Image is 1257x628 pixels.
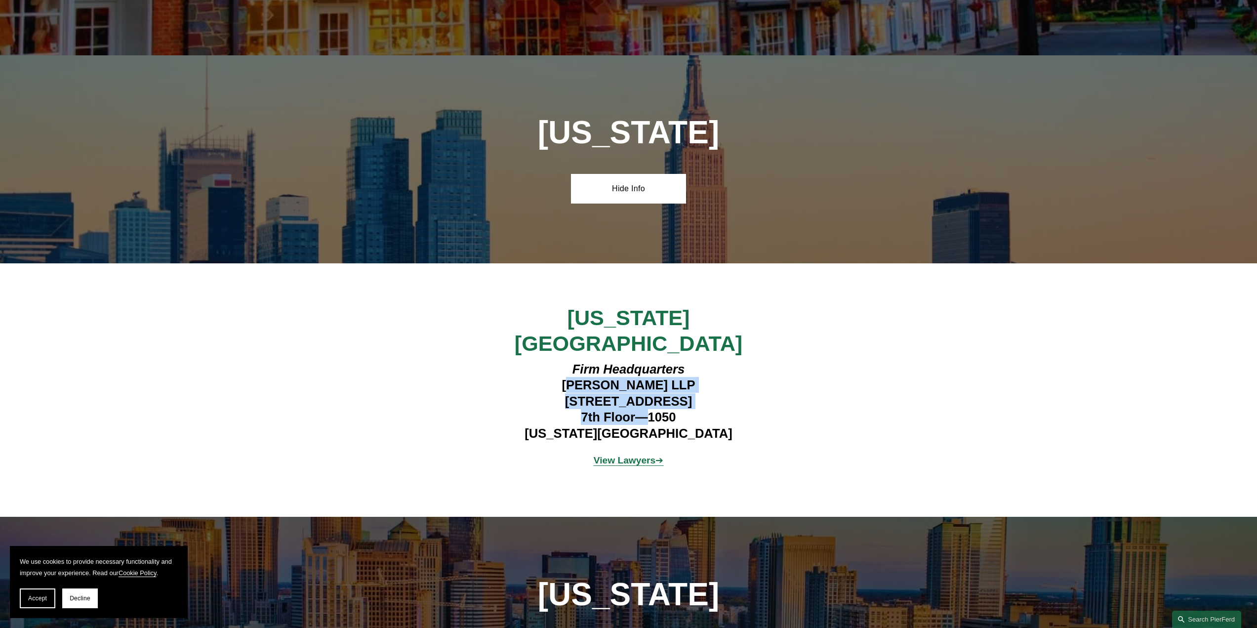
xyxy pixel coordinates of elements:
span: Accept [28,595,47,602]
p: We use cookies to provide necessary functionality and improve your experience. Read our . [20,556,178,579]
em: Firm Headquarters [572,362,685,376]
button: Accept [20,588,55,608]
h4: [PERSON_NAME] LLP [STREET_ADDRESS] 7th Floor—1050 [US_STATE][GEOGRAPHIC_DATA] [485,361,772,441]
section: Cookie banner [10,546,188,618]
strong: View Lawyers [594,455,656,465]
a: Search this site [1172,611,1241,628]
h1: [US_STATE] [485,115,772,151]
span: ➔ [594,455,664,465]
button: Decline [62,588,98,608]
a: View Lawyers➔ [594,455,664,465]
a: Cookie Policy [119,569,157,577]
h1: [US_STATE] [485,577,772,613]
span: [US_STATE][GEOGRAPHIC_DATA] [515,306,742,355]
a: Hide Info [571,174,686,204]
span: Decline [70,595,90,602]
